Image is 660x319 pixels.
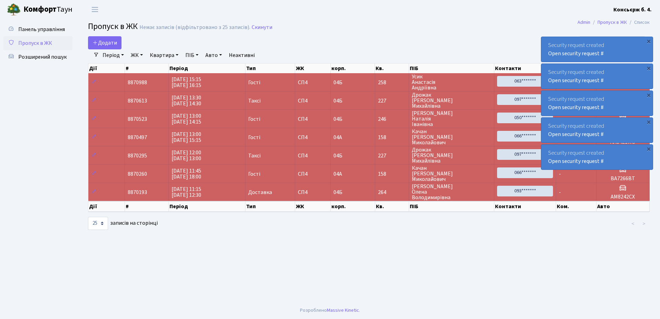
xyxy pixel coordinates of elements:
span: [DATE] 13:00 [DATE] 14:15 [172,112,201,126]
th: Кв. [375,201,409,212]
span: 8870613 [128,97,147,105]
span: 04Б [333,115,342,123]
span: 158 [378,135,406,140]
span: 04А [333,134,342,141]
span: 8870260 [128,170,147,178]
span: Дрожак [PERSON_NAME] Михайлівна [412,92,491,109]
a: Розширений пошук [3,50,72,64]
th: Дії [88,201,125,212]
th: Тип [245,201,295,212]
div: × [645,91,652,98]
a: Open security request # [548,130,604,138]
div: Немає записів (відфільтровано з 25 записів). [139,24,250,31]
span: СП4 [298,116,328,122]
a: Консьєрж б. 4. [613,6,652,14]
span: Таун [23,4,72,16]
span: Доставка [248,190,272,195]
span: 04Б [333,152,342,159]
span: СП4 [298,135,328,140]
span: - [559,170,561,178]
a: Додати [88,36,122,49]
a: Авто [203,49,225,61]
span: 227 [378,153,406,158]
a: Квартира [147,49,181,61]
span: 04А [333,170,342,178]
span: 04Б [333,188,342,196]
span: СП4 [298,171,328,177]
div: × [645,65,652,71]
span: Гості [248,135,260,140]
th: ЖК [295,201,331,212]
div: × [645,145,652,152]
a: Панель управління [3,22,72,36]
th: Період [169,201,245,212]
b: Комфорт [23,4,57,15]
th: Дії [88,64,125,73]
div: × [645,38,652,45]
div: Security request created [541,145,653,170]
a: ЖК [128,49,146,61]
span: [PERSON_NAME] Наталія Іванівна [412,110,491,127]
span: Пропуск в ЖК [18,39,52,47]
span: СП4 [298,80,328,85]
a: Скинути [252,24,272,31]
span: [DATE] 15:15 [DATE] 16:15 [172,76,201,89]
th: корп. [331,201,375,212]
div: Security request created [541,91,653,116]
div: Security request created [541,64,653,89]
span: 227 [378,98,406,104]
a: Період [100,49,127,61]
span: Таксі [248,153,261,158]
a: Massive Kinetic [327,307,359,314]
span: 8870523 [128,115,147,123]
th: # [125,201,169,212]
span: Додати [93,39,117,47]
span: 8870988 [128,79,147,86]
a: Open security request # [548,77,604,84]
th: Контакти [494,64,556,73]
span: Гості [248,171,260,177]
a: Пропуск в ЖК [3,36,72,50]
a: Open security request # [548,157,604,165]
span: 158 [378,171,406,177]
div: Розроблено . [300,307,360,314]
th: Ком. [556,201,596,212]
span: Усик Анастасія Андріївна [412,74,491,90]
span: [DATE] 11:15 [DATE] 12:30 [172,185,201,199]
span: Гості [248,116,260,122]
img: logo.png [7,3,21,17]
th: ПІБ [409,64,494,73]
span: 04Б [333,97,342,105]
th: Період [169,64,245,73]
span: Розширений пошук [18,53,67,61]
th: # [125,64,169,73]
th: Контакти [494,201,556,212]
span: Качан [PERSON_NAME] Миколайович [412,165,491,182]
b: Консьєрж б. 4. [613,6,652,13]
span: 258 [378,80,406,85]
span: [DATE] 12:00 [DATE] 13:00 [172,149,201,162]
span: СП4 [298,190,328,195]
th: корп. [331,64,375,73]
div: × [645,118,652,125]
label: записів на сторінці [88,217,158,230]
h5: АМ8242СХ [599,194,647,200]
span: Пропуск в ЖК [88,20,138,32]
span: 8870193 [128,188,147,196]
span: Таксі [248,98,261,104]
a: Open security request # [548,50,604,57]
span: СП4 [298,98,328,104]
th: Тип [245,64,295,73]
select: записів на сторінці [88,217,108,230]
th: Кв. [375,64,409,73]
th: Авто [596,201,650,212]
span: 8870295 [128,152,147,159]
span: Гості [248,80,260,85]
th: ПІБ [409,201,494,212]
span: [DATE] 13:00 [DATE] 15:15 [172,130,201,144]
span: Панель управління [18,26,65,33]
a: Open security request # [548,104,604,111]
span: 04Б [333,79,342,86]
a: Неактивні [226,49,258,61]
a: ПІБ [183,49,201,61]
